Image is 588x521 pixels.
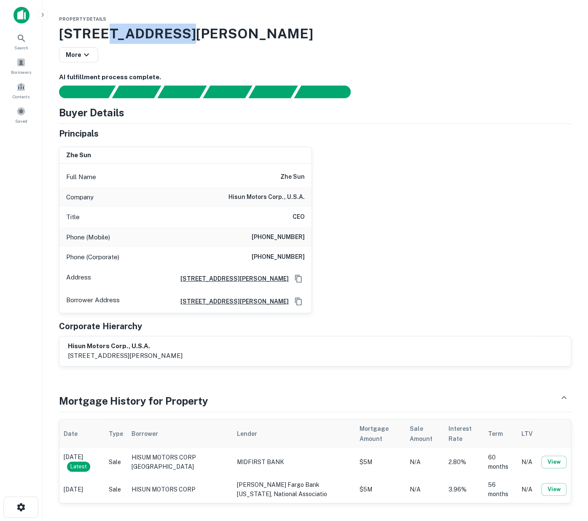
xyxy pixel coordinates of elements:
[3,30,40,53] a: Search
[355,476,405,503] td: $5M
[280,172,305,182] h6: zhe sun
[66,295,120,308] p: Borrower Address
[68,351,183,361] p: [STREET_ADDRESS][PERSON_NAME]
[3,103,40,126] a: Saved
[541,456,567,468] button: View
[59,419,105,448] th: Date
[292,295,305,308] button: Copy Address
[127,476,232,503] td: HISUN MOTORS CORP
[252,252,305,262] h6: [PHONE_NUMBER]
[405,476,444,503] td: N/A
[59,16,106,21] span: Property Details
[405,448,444,476] td: N/A
[112,86,161,98] div: Your request is received and processing...
[484,419,517,448] th: Term
[105,448,127,476] td: Sale
[293,212,305,222] h6: CEO
[174,297,289,306] a: [STREET_ADDRESS][PERSON_NAME]
[233,419,356,448] th: Lender
[248,86,298,98] div: Principals found, still searching for contact information. This may take time...
[59,73,571,82] h6: AI fulfillment process complete.
[14,44,28,51] span: Search
[444,476,484,503] td: 3.96%
[66,272,91,285] p: Address
[484,448,517,476] td: 60 months
[127,448,232,476] td: HISUM MOTORS CORP [GEOGRAPHIC_DATA]
[59,476,105,503] td: [DATE]
[15,118,27,124] span: Saved
[517,476,537,503] td: N/A
[59,448,105,476] td: [DATE]
[66,172,96,182] p: Full Name
[517,419,537,448] th: LTV
[355,419,405,448] th: Mortgage Amount
[13,7,30,24] img: capitalize-icon.png
[484,476,517,503] td: 56 months
[59,393,208,408] h4: Mortgage History for Property
[546,454,588,494] iframe: Chat Widget
[517,448,537,476] td: N/A
[541,483,567,496] button: View
[252,232,305,242] h6: [PHONE_NUMBER]
[228,192,305,202] h6: hisun motors corp., u.s.a.
[203,86,252,98] div: Principals found, AI now looking for contact information...
[66,212,80,222] p: Title
[294,86,361,98] div: AI fulfillment process complete.
[59,127,99,140] h5: Principals
[292,272,305,285] button: Copy Address
[233,476,356,503] td: [PERSON_NAME] Fargo Bank [US_STATE], National Associatio
[13,93,30,100] span: Contacts
[66,150,91,160] h6: zhe sun
[67,462,90,471] span: Latest
[59,24,571,44] h3: [STREET_ADDRESS][PERSON_NAME]
[174,274,289,283] a: [STREET_ADDRESS][PERSON_NAME]
[59,320,142,333] h5: Corporate Hierarchy
[127,419,232,448] th: Borrower
[405,419,444,448] th: Sale Amount
[105,419,127,448] th: Type
[157,86,207,98] div: Documents found, AI parsing details...
[49,86,112,98] div: Sending borrower request to AI...
[444,419,484,448] th: Interest Rate
[233,448,356,476] td: MIDFIRST BANK
[66,192,94,202] p: Company
[105,476,127,503] td: Sale
[59,105,124,120] h4: Buyer Details
[66,232,110,242] p: Phone (Mobile)
[66,252,119,262] p: Phone (Corporate)
[355,448,405,476] td: $5M
[444,448,484,476] td: 2.80%
[68,341,183,351] h6: hisun motors corp., u.s.a.
[3,79,40,102] a: Contacts
[11,69,31,75] span: Borrowers
[3,54,40,77] a: Borrowers
[59,47,98,62] button: More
